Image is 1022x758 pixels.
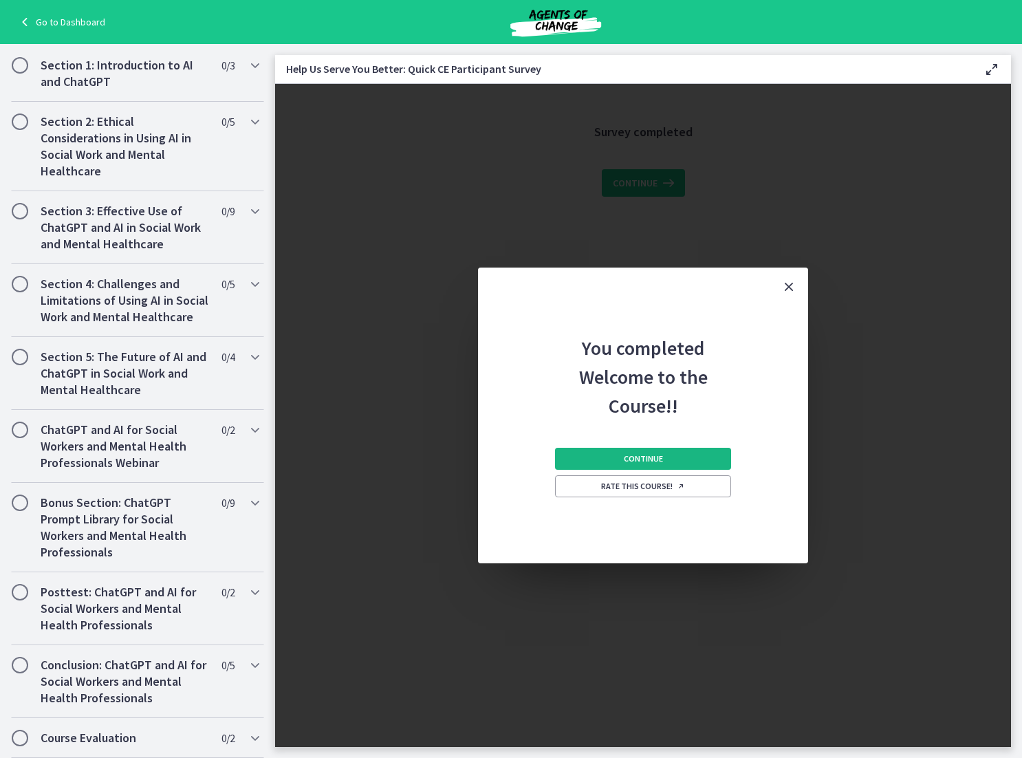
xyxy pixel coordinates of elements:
span: 0 / 9 [221,495,235,511]
span: 0 / 5 [221,113,235,130]
h3: Help Us Serve You Better: Quick CE Participant Survey [286,61,961,77]
span: 0 / 5 [221,276,235,292]
h2: Conclusion: ChatGPT and AI for Social Workers and Mental Health Professionals [41,657,208,706]
h2: Section 5: The Future of AI and ChatGPT in Social Work and Mental Healthcare [41,349,208,398]
h2: Course Evaluation [41,730,208,746]
h2: Section 3: Effective Use of ChatGPT and AI in Social Work and Mental Healthcare [41,203,208,252]
span: Continue [624,453,663,464]
a: Go to Dashboard [17,14,105,30]
span: 0 / 2 [221,730,235,746]
a: Rate this course! Opens in a new window [555,475,731,497]
h2: Bonus Section: ChatGPT Prompt Library for Social Workers and Mental Health Professionals [41,495,208,561]
span: 0 / 3 [221,57,235,74]
h2: You completed Welcome to the Course!! [552,306,734,420]
button: Continue [555,448,731,470]
h2: Section 2: Ethical Considerations in Using AI in Social Work and Mental Healthcare [41,113,208,180]
h2: Section 4: Challenges and Limitations of Using AI in Social Work and Mental Healthcare [41,276,208,325]
span: 0 / 4 [221,349,235,365]
span: 0 / 2 [221,584,235,600]
span: 0 / 9 [221,203,235,219]
span: 0 / 5 [221,657,235,673]
span: Rate this course! [601,481,685,492]
h2: ChatGPT and AI for Social Workers and Mental Health Professionals Webinar [41,422,208,471]
i: Opens in a new window [677,482,685,490]
h2: Section 1: Introduction to AI and ChatGPT [41,57,208,90]
img: Agents of Change [473,6,638,39]
span: 0 / 2 [221,422,235,438]
button: Close [770,268,808,306]
h2: Posttest: ChatGPT and AI for Social Workers and Mental Health Professionals [41,584,208,634]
